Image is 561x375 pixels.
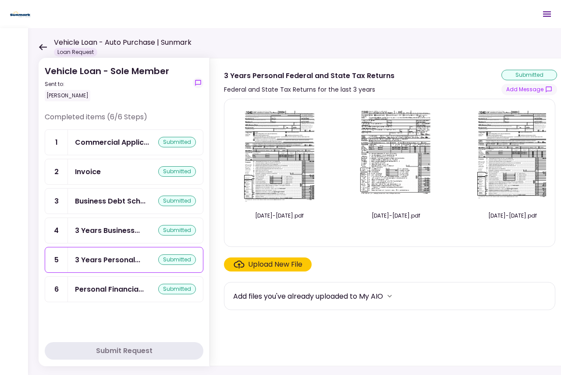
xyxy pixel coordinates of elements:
div: 3 Years Personal Federal and State Tax Returns [75,254,140,265]
div: 3 [45,189,68,214]
div: 2 [45,159,68,184]
div: 6 [45,277,68,302]
div: Sent to: [45,80,169,88]
a: 43 Years Business Tax Returnssubmitted [45,218,203,243]
div: 1 [45,130,68,155]
div: Submit Request [96,346,153,356]
a: 1Commercial Applicationsubmitted [45,129,203,155]
a: 3Business Debt Schedulesubmitted [45,188,203,214]
div: 4 [45,218,68,243]
button: show-messages [193,78,203,88]
div: submitted [158,166,196,177]
div: 5 [45,247,68,272]
div: submitted [158,284,196,294]
div: Completed items (6/6 Steps) [45,112,203,129]
div: Personal Financial Statement [75,284,144,295]
div: submitted [158,254,196,265]
div: Invoice [75,166,101,177]
div: Commercial Application [75,137,149,148]
button: Submit Request [45,342,203,360]
div: 3 Years Business Tax Returns [75,225,140,236]
a: 2Invoicesubmitted [45,159,203,185]
a: 53 Years Personal Federal and State Tax Returnssubmitted [45,247,203,273]
a: 6Personal Financial Statementsubmitted [45,276,203,302]
div: submitted [158,196,196,206]
div: submitted [158,225,196,236]
div: Business Debt Schedule [75,196,146,207]
div: Vehicle Loan - Sole Member [45,64,169,101]
div: [PERSON_NAME] [45,90,90,101]
div: submitted [158,137,196,147]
